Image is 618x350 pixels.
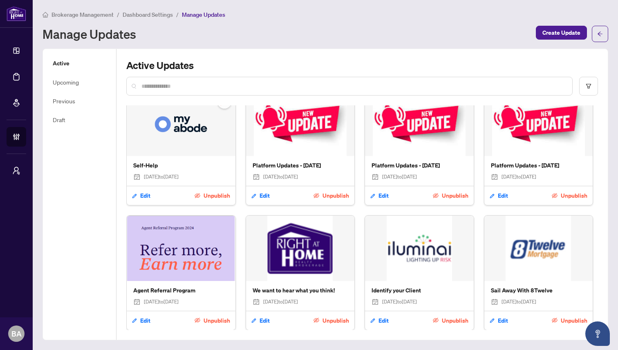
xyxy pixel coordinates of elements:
span: Edit [498,314,508,327]
h2: Active Updates [126,59,598,72]
span: eye-invisible [195,317,200,323]
span: Unpublish [561,314,587,327]
span: eye-invisible [433,317,439,323]
h5: Upcoming [53,78,106,87]
button: Unpublish [551,314,588,328]
span: We want to hear what you think! [253,286,348,295]
img: We want to hear what you think! [246,216,355,281]
button: Unpublish [194,189,231,203]
button: Edit [132,189,151,203]
button: Open asap [585,321,610,346]
li: / [117,10,119,19]
span: Create Update [542,26,580,39]
button: Unpublish [194,314,231,328]
img: logo [7,6,26,21]
img: Platform Updates - July 8, 2025 [365,91,474,156]
span: eye-invisible [313,193,319,198]
button: Unpublish [432,314,469,328]
span: eye-invisible [195,193,200,198]
button: Unpublish [313,189,349,203]
img: Self-Help [127,91,235,156]
span: Unpublish [204,189,230,202]
span: BA [11,328,22,339]
span: Identify your Client [372,286,467,295]
img: Identify your Client [365,216,474,281]
button: Unpublish [313,314,349,328]
span: filter [586,83,591,89]
li: / [176,10,179,19]
span: Unpublish [322,189,349,202]
span: Edit [260,314,270,327]
span: Platform Updates - [DATE] [491,161,587,170]
span: Unpublish [442,189,468,202]
button: Unpublish [551,189,588,203]
button: Edit [370,314,389,328]
span: [DATE] to [DATE] [263,298,298,306]
span: Edit [378,189,389,202]
img: Platform Updates - June 23, 2025 [484,91,593,156]
button: filter [579,77,598,96]
span: [DATE] to [DATE] [502,298,536,306]
span: Unpublish [561,189,587,202]
span: [DATE] to [DATE] [144,173,179,181]
span: eye-invisible [313,317,319,323]
span: Unpublish [322,314,349,327]
button: Edit [489,314,508,328]
span: Unpublish [442,314,468,327]
span: Platform Updates - [DATE] [372,161,467,170]
span: [DATE] to [DATE] [382,298,417,306]
span: eye-invisible [552,193,558,198]
img: Agent Referral Program [127,216,235,281]
span: Brokerage Management [51,11,114,18]
span: Unpublish [204,314,230,327]
span: Self-Help [133,161,229,170]
span: Edit [140,189,150,202]
span: eye-invisible [433,193,439,198]
span: Platform Updates - [DATE] [253,161,348,170]
h1: Manage Updates [43,27,136,40]
span: Edit [260,189,270,202]
h5: Active [53,59,106,68]
span: Edit [140,314,150,327]
h5: Previous [53,96,106,105]
button: Edit [489,189,508,203]
span: Edit [378,314,389,327]
button: Edit [132,314,151,328]
button: Edit [251,314,270,328]
img: Sail Away With 8Twelve [484,216,593,281]
span: arrow-left [597,31,603,37]
span: user-switch [12,167,20,175]
h5: Draft [53,115,106,124]
button: Edit [251,189,270,203]
span: [DATE] to [DATE] [144,298,179,306]
span: eye-invisible [552,317,558,323]
span: [DATE] to [DATE] [263,173,298,181]
span: Dashboard Settings [123,11,173,18]
button: Create Update [536,26,587,40]
button: Unpublish [432,189,469,203]
span: [DATE] to [DATE] [382,173,417,181]
img: Platform Updates - July 21, 2025 [246,91,355,156]
span: Manage Updates [182,11,225,18]
span: Agent Referral Program [133,286,229,295]
span: [DATE] to [DATE] [502,173,536,181]
span: Edit [498,189,508,202]
span: home [43,12,48,18]
span: Sail Away With 8Twelve [491,286,587,295]
button: Edit [370,189,389,203]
